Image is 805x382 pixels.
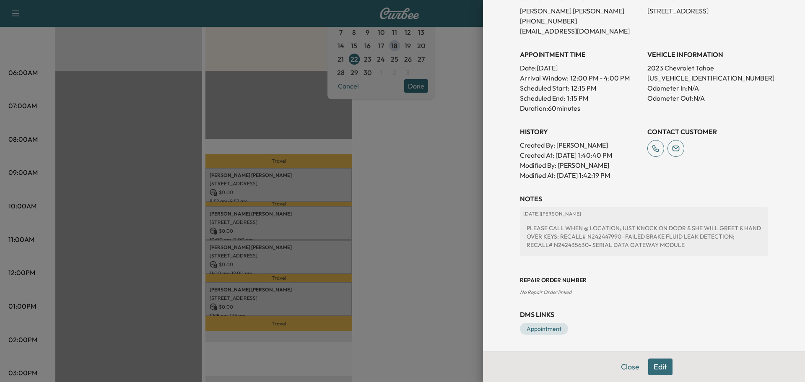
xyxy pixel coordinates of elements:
[520,6,641,16] p: [PERSON_NAME] [PERSON_NAME]
[520,160,641,170] p: Modified By : [PERSON_NAME]
[520,127,641,137] h3: History
[520,49,641,60] h3: APPOINTMENT TIME
[615,359,645,375] button: Close
[520,276,768,284] h3: Repair Order number
[647,73,768,83] p: [US_VEHICLE_IDENTIFICATION_NUMBER]
[520,170,641,180] p: Modified At : [DATE] 1:42:19 PM
[520,150,641,160] p: Created At : [DATE] 1:40:40 PM
[520,289,571,295] span: No Repair Order linked
[647,49,768,60] h3: VEHICLE INFORMATION
[647,6,768,16] p: [STREET_ADDRESS]
[520,83,569,93] p: Scheduled Start:
[523,210,765,217] p: [DATE] | [PERSON_NAME]
[647,83,768,93] p: Odometer In: N/A
[571,83,596,93] p: 12:15 PM
[523,221,765,252] div: PLEASE CALL WHEN @ LOCATION;JUST KNOCK ON DOOR & SHE WILL GREET & HAND OVER KEYS: RECALL# N242447...
[520,309,768,320] h3: DMS Links
[520,63,641,73] p: Date: [DATE]
[647,63,768,73] p: 2023 Chevrolet Tahoe
[520,16,641,26] p: [PHONE_NUMBER]
[520,140,641,150] p: Created By : [PERSON_NAME]
[520,93,565,103] p: Scheduled End:
[647,127,768,137] h3: CONTACT CUSTOMER
[520,103,641,113] p: Duration: 60 minutes
[570,73,630,83] span: 12:00 PM - 4:00 PM
[648,359,673,375] button: Edit
[567,93,588,103] p: 1:15 PM
[520,73,641,83] p: Arrival Window:
[647,93,768,103] p: Odometer Out: N/A
[520,26,641,36] p: [EMAIL_ADDRESS][DOMAIN_NAME]
[520,194,768,204] h3: NOTES
[520,323,568,335] a: Appointment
